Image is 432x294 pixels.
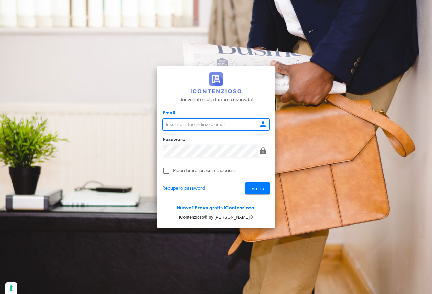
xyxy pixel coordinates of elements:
a: Nuovo? Prova gratis iContenzioso! [177,205,256,211]
p: iContenzioso® by [PERSON_NAME]© [157,214,275,221]
label: Ricordami ai prossimi accessi [173,167,270,174]
label: Password [160,136,186,143]
label: Email [160,110,175,116]
p: Benvenuto nella tua area riservata! [179,96,253,103]
input: Inserisci il tuo indirizzo email [163,119,258,130]
button: Entra [245,182,270,194]
button: Le tue preferenze relative al consenso per le tecnologie di tracciamento [5,282,17,294]
span: Entra [251,185,265,191]
a: Recupero password [162,184,205,192]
